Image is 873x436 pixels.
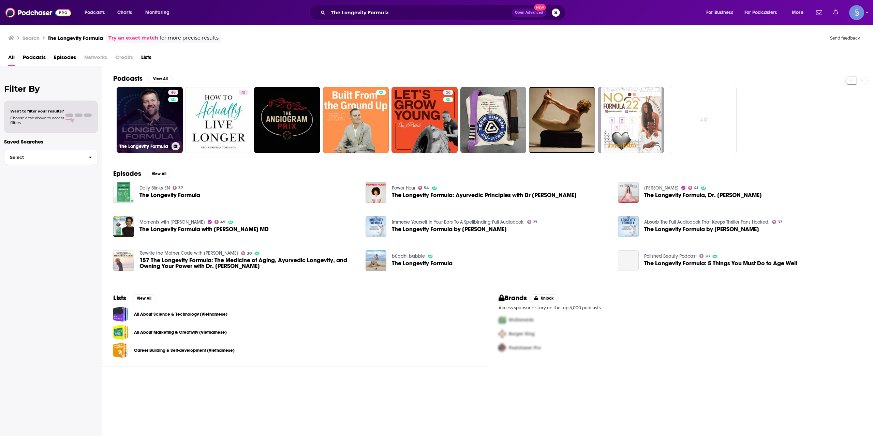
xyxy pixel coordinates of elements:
[644,226,759,232] a: The Longevity Formula by James H Smart
[849,5,864,20] img: User Profile
[740,7,787,18] button: open menu
[644,192,762,198] span: The Longevity Formula, Dr. [PERSON_NAME]
[113,169,141,178] h2: Episodes
[705,255,710,258] span: 28
[54,52,76,66] a: Episodes
[618,216,639,237] a: The Longevity Formula by James H Smart
[5,6,71,19] img: Podchaser - Follow, Share and Rate Podcasts
[418,186,429,190] a: 54
[328,7,512,18] input: Search podcasts, credits, & more...
[644,219,769,225] a: Absorb The Full Audiobook That Keeps Thriller Fans Hooked.
[4,138,98,145] p: Saved Searches
[10,109,64,114] span: Want to filter your results?
[4,84,98,94] h2: Filter By
[214,220,226,224] a: 49
[139,257,357,269] a: 157 The Longevity Formula: The Medicine of Aging, Ayurvedic Longevity, and Owning Your Power with...
[241,251,252,255] a: 30
[4,150,98,165] button: Select
[644,260,797,266] span: The Longevity Formula: 5 Things You Must Do to Age Well
[787,7,812,18] button: open menu
[134,347,235,354] a: Career Building & Self-development (Vietnamese)
[141,52,151,66] a: Lists
[644,185,679,191] a: Tara Stiles
[509,317,534,323] span: McDonalds
[391,87,458,153] a: 26
[499,305,862,310] p: Access sponsor history on the top 5,000 podcasts.
[392,219,524,225] a: Immerse Yourself In Your Ears To A Spellbinding Full Audiobook.
[618,250,639,271] a: The Longevity Formula: 5 Things You Must Do to Age Well
[316,5,572,20] div: Search podcasts, credits, & more...
[10,116,64,125] span: Choose a tab above to access filters.
[830,7,841,18] a: Show notifications dropdown
[366,216,386,237] img: The Longevity Formula by James H Smart
[688,186,698,190] a: 41
[113,169,171,178] a: EpisodesView All
[772,220,783,224] a: 33
[148,75,173,83] button: View All
[4,155,83,160] span: Select
[139,226,269,232] a: The Longevity Formula with Avanti Kumar Singh MD
[392,192,577,198] span: The Longevity Formula: Ayurvedic Principles with Dr [PERSON_NAME]
[173,186,183,190] a: 37
[392,192,577,198] a: The Longevity Formula: Ayurvedic Principles with Dr Avanti Kumar-Singh
[113,250,134,271] img: 157 The Longevity Formula: The Medicine of Aging, Ayurvedic Longevity, and Owning Your Power with...
[113,216,134,237] a: The Longevity Formula with Avanti Kumar Singh MD
[424,186,429,190] span: 54
[644,253,697,259] a: Polished Beauty Podcast
[694,186,698,190] span: 41
[446,89,450,96] span: 26
[139,185,170,191] a: Daily Blinks EN
[84,52,107,66] span: Networks
[108,34,158,42] a: Try an exact match
[147,170,171,178] button: View All
[113,74,143,83] h2: Podcasts
[512,9,546,17] button: Open AdvancedNew
[534,4,546,11] span: New
[168,90,178,95] a: 48
[134,329,227,336] a: All About Marketing & Creativity (Vietnamese)
[366,250,386,271] a: The Longevity Formula
[139,192,200,198] a: The Longevity Formula
[139,219,205,225] a: Moments with Marianne
[160,34,219,42] span: for more precise results
[671,87,737,153] a: +9
[115,52,133,66] span: Credits
[366,182,386,203] a: The Longevity Formula: Ayurvedic Principles with Dr Avanti Kumar-Singh
[145,8,169,17] span: Monitoring
[744,8,777,17] span: For Podcasters
[178,186,183,190] span: 37
[113,182,134,203] img: The Longevity Formula
[443,90,453,95] a: 26
[48,35,103,41] h3: The Longevity Formula
[515,11,543,14] span: Open Advanced
[239,90,249,95] a: 41
[644,226,759,232] span: The Longevity Formula by [PERSON_NAME]
[171,89,176,96] span: 48
[778,221,783,224] span: 33
[23,52,46,66] a: Podcasts
[496,313,509,327] img: First Pro Logo
[140,7,178,18] button: open menu
[496,341,509,355] img: Third Pro Logo
[8,52,15,66] a: All
[113,294,156,302] a: ListsView All
[509,345,541,351] span: Podchaser Pro
[392,260,453,266] span: The Longevity Formula
[113,325,129,340] a: All About Marketing & Creativity (Vietnamese)
[247,252,252,255] span: 30
[828,35,862,41] button: Send feedback
[23,35,40,41] h3: Search
[618,182,639,203] img: The Longevity Formula, Dr. Avanti Kumar Singh
[113,294,126,302] h2: Lists
[134,311,227,318] a: All About Science & Technology (Vietnamese)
